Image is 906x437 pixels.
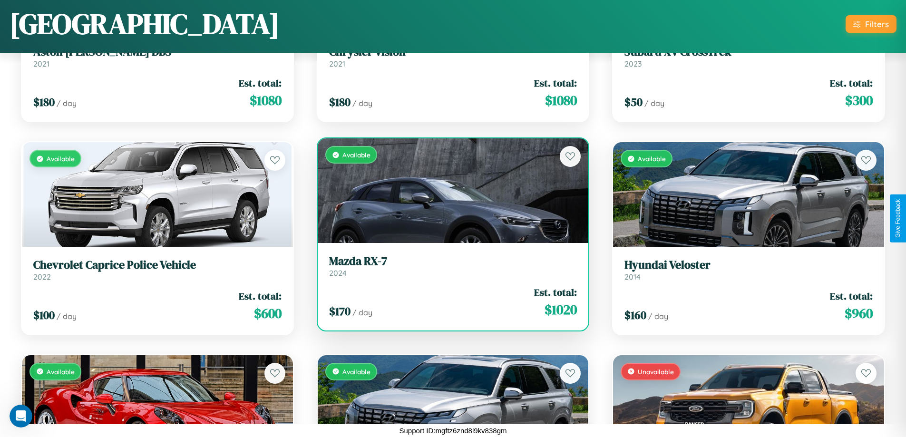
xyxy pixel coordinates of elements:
[33,45,282,59] h3: Aston [PERSON_NAME] DBS
[10,405,32,427] iframe: Intercom live chat
[47,368,75,376] span: Available
[845,304,873,323] span: $ 960
[865,19,889,29] div: Filters
[329,94,351,110] span: $ 180
[254,304,282,323] span: $ 600
[830,289,873,303] span: Est. total:
[57,98,77,108] span: / day
[638,155,666,163] span: Available
[342,151,370,159] span: Available
[545,300,577,319] span: $ 1020
[648,311,668,321] span: / day
[624,258,873,282] a: Hyundai Veloster2014
[47,155,75,163] span: Available
[624,94,643,110] span: $ 50
[33,94,55,110] span: $ 180
[33,307,55,323] span: $ 100
[329,254,577,278] a: Mazda RX-72024
[33,258,282,282] a: Chevrolet Caprice Police Vehicle2022
[845,91,873,110] span: $ 300
[534,76,577,90] span: Est. total:
[329,268,347,278] span: 2024
[352,98,372,108] span: / day
[638,368,674,376] span: Unavailable
[830,76,873,90] span: Est. total:
[10,4,280,43] h1: [GEOGRAPHIC_DATA]
[895,199,901,238] div: Give Feedback
[545,91,577,110] span: $ 1080
[33,258,282,272] h3: Chevrolet Caprice Police Vehicle
[624,307,646,323] span: $ 160
[644,98,664,108] span: / day
[534,285,577,299] span: Est. total:
[624,59,642,68] span: 2023
[342,368,370,376] span: Available
[399,424,507,437] p: Support ID: mgftz6znd8l9kv838gm
[57,311,77,321] span: / day
[329,45,577,68] a: Chrysler Vision2021
[329,254,577,268] h3: Mazda RX-7
[239,289,282,303] span: Est. total:
[329,303,351,319] span: $ 170
[250,91,282,110] span: $ 1080
[352,308,372,317] span: / day
[33,45,282,68] a: Aston [PERSON_NAME] DBS2021
[33,59,49,68] span: 2021
[329,59,345,68] span: 2021
[624,45,873,68] a: Subaru XV CrossTrek2023
[846,15,896,33] button: Filters
[624,272,641,282] span: 2014
[33,272,51,282] span: 2022
[239,76,282,90] span: Est. total:
[624,258,873,272] h3: Hyundai Veloster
